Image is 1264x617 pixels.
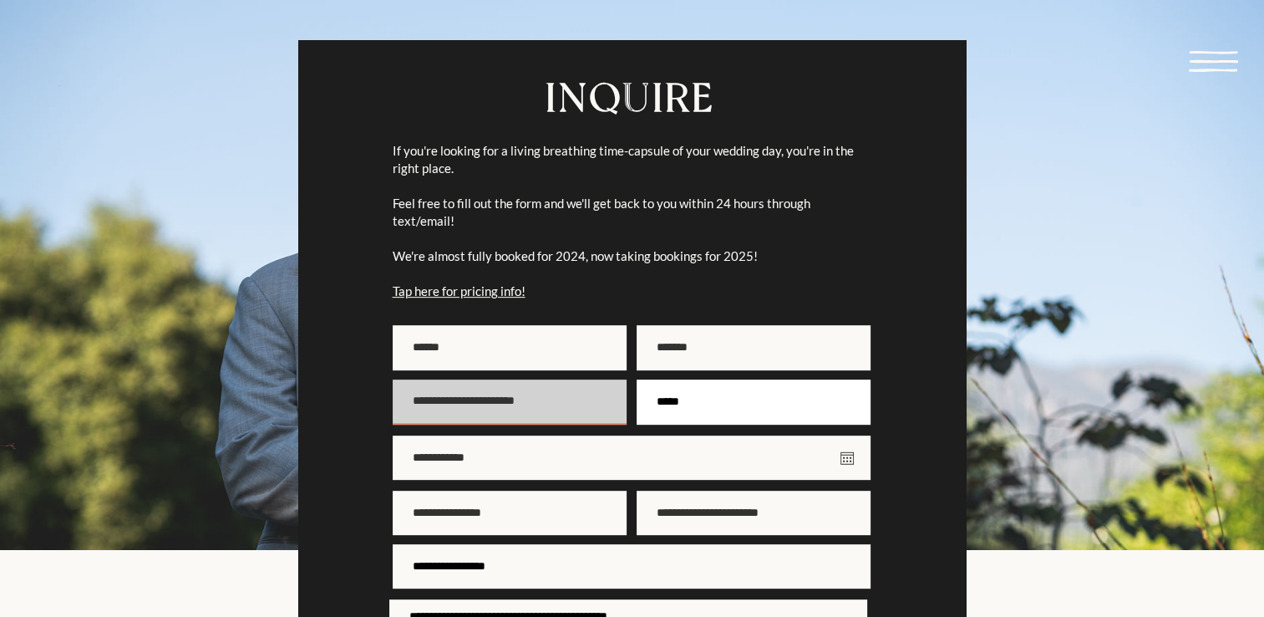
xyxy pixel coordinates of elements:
button: Open calendar [840,451,854,465]
span: Tap here for pricing info! [393,283,525,298]
span: We're almost fully booked for 2024, now taking bookings for 2025! [393,248,758,263]
span: INQUIRE [546,74,716,120]
a: Tap here for pricing info! [393,284,525,298]
span: If you're looking for a living breathing time-capsule of your wedding day, you're in the right pl... [393,143,854,246]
